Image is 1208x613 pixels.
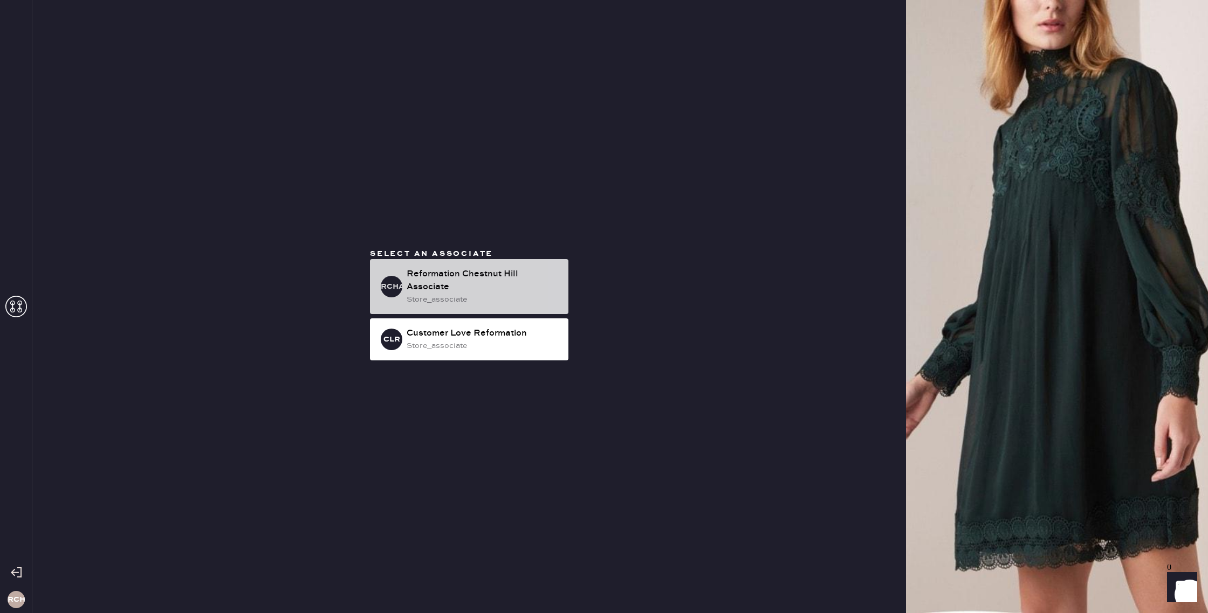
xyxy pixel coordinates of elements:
div: store_associate [407,294,560,305]
div: Reformation Chestnut Hill Associate [407,268,560,294]
iframe: Front Chat [1157,565,1203,611]
span: Select an associate [370,249,493,259]
h3: RCH [8,596,25,603]
div: Customer Love Reformation [407,327,560,340]
h3: RCHA [381,283,402,290]
h3: CLR [383,336,400,343]
div: store_associate [407,340,560,352]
